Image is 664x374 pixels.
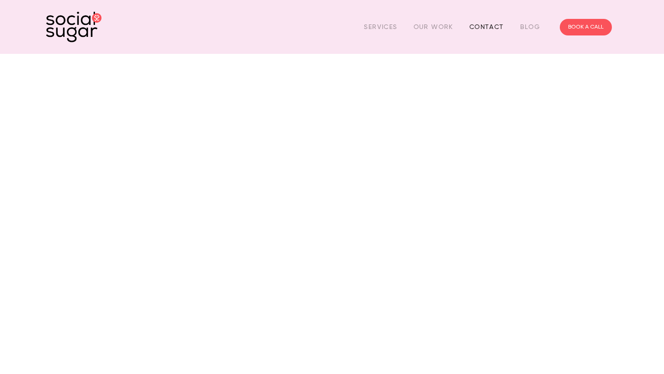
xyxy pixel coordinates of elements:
[46,12,101,42] img: SocialSugar
[560,19,612,35] a: BOOK A CALL
[364,20,397,34] a: Services
[469,20,504,34] a: Contact
[414,20,453,34] a: Our Work
[520,20,540,34] a: Blog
